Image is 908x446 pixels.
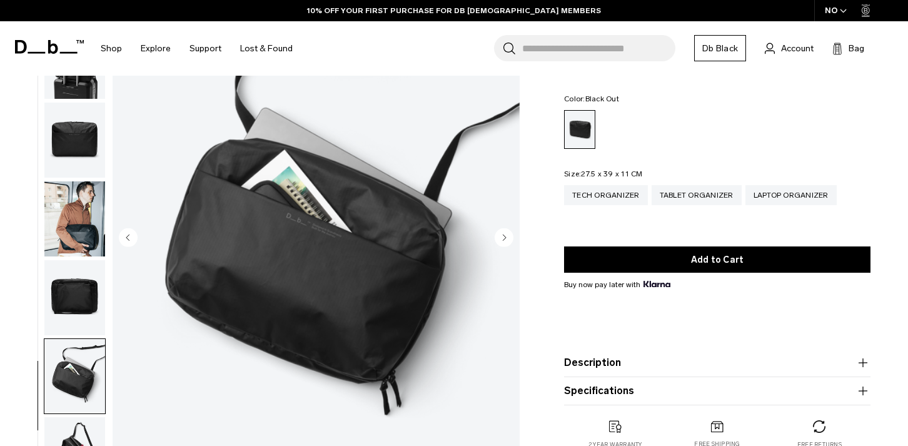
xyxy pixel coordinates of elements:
[44,339,105,414] img: Ramverk Laptop Organizer 16" Black Out
[765,41,814,56] a: Account
[564,279,670,290] span: Buy now pay later with
[44,102,106,178] button: Ramverk Laptop Organizer 16" Black Out
[832,41,864,56] button: Bag
[141,26,171,71] a: Explore
[44,103,105,178] img: Ramverk Laptop Organizer 16" Black Out
[564,246,870,273] button: Add to Cart
[745,185,837,205] a: Laptop Organizer
[44,338,106,415] button: Ramverk Laptop Organizer 16" Black Out
[44,260,106,336] button: Ramverk Laptop Organizer 16" Black Out
[44,181,105,256] img: Ramverk Laptop Organizer 16" Black Out
[581,170,642,178] span: 27.5 x 39 x 11 CM
[307,5,601,16] a: 10% OFF YOUR FIRST PURCHASE FOR DB [DEMOGRAPHIC_DATA] MEMBERS
[564,185,648,205] a: Tech Organizer
[495,228,513,249] button: Next slide
[44,181,106,257] button: Ramverk Laptop Organizer 16" Black Out
[849,42,864,55] span: Bag
[119,228,138,249] button: Previous slide
[694,35,746,61] a: Db Black
[652,185,742,205] a: Tablet Organizer
[564,110,595,149] a: Black Out
[240,26,293,71] a: Lost & Found
[189,26,221,71] a: Support
[781,42,814,55] span: Account
[91,21,302,76] nav: Main Navigation
[564,170,643,178] legend: Size:
[643,281,670,287] img: {"height" => 20, "alt" => "Klarna"}
[101,26,122,71] a: Shop
[564,355,870,370] button: Description
[44,260,105,335] img: Ramverk Laptop Organizer 16" Black Out
[564,95,619,103] legend: Color:
[585,94,619,103] span: Black Out
[564,383,870,398] button: Specifications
